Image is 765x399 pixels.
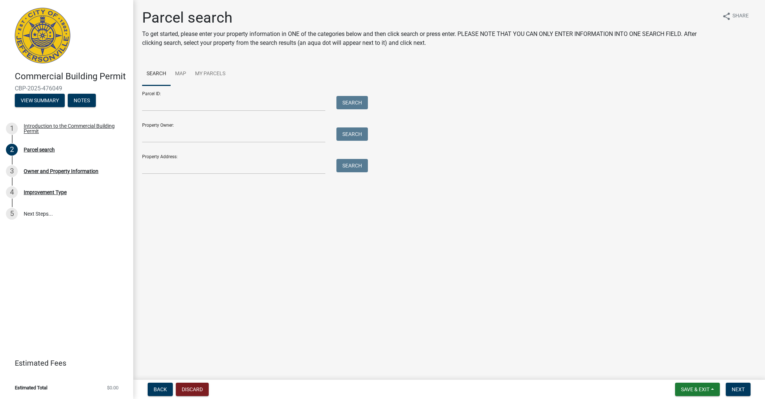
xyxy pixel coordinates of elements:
span: CBP-2025-476049 [15,85,118,92]
img: City of Jeffersonville, Indiana [15,8,70,63]
button: Search [336,96,368,109]
div: 5 [6,208,18,220]
span: $0.00 [107,385,118,390]
button: Search [336,159,368,172]
button: Discard [176,383,209,396]
button: Next [726,383,751,396]
p: To get started, please enter your property information in ONE of the categories below and then cl... [142,30,716,47]
h4: Commercial Building Permit [15,71,127,82]
button: View Summary [15,94,65,107]
a: Map [171,62,191,86]
span: Share [732,12,749,21]
h1: Parcel search [142,9,716,27]
div: Introduction to the Commercial Building Permit [24,123,121,134]
span: Back [154,386,167,392]
span: Save & Exit [681,386,709,392]
button: Save & Exit [675,383,720,396]
wm-modal-confirm: Notes [68,98,96,104]
i: share [722,12,731,21]
button: Search [336,127,368,141]
div: Improvement Type [24,190,67,195]
span: Estimated Total [15,385,47,390]
a: My Parcels [191,62,230,86]
div: 3 [6,165,18,177]
a: Search [142,62,171,86]
button: Back [148,383,173,396]
div: 2 [6,144,18,156]
span: Next [732,386,745,392]
div: Owner and Property Information [24,169,98,174]
button: shareShare [716,9,755,23]
a: Estimated Fees [6,356,121,370]
div: Parcel search [24,147,55,152]
div: 1 [6,123,18,134]
button: Notes [68,94,96,107]
wm-modal-confirm: Summary [15,98,65,104]
div: 4 [6,186,18,198]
